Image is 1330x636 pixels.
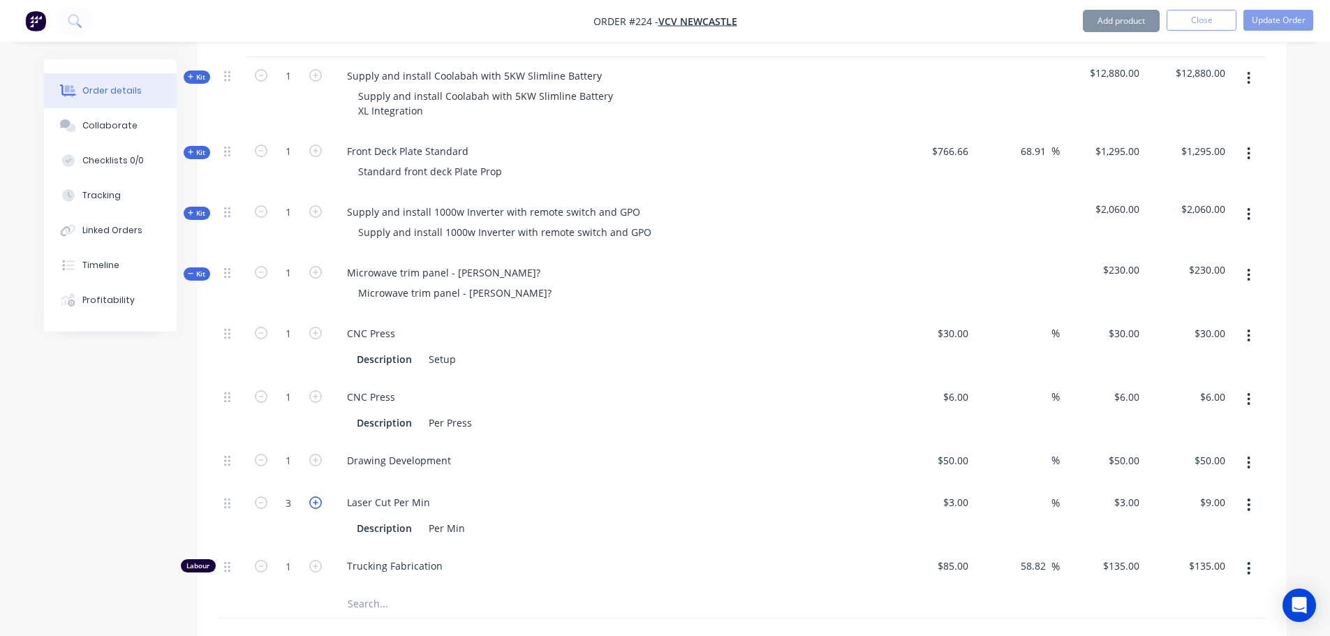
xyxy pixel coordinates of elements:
div: CNC Press [336,387,406,407]
div: Supply and install Coolabah with 5KW Slimline Battery [336,66,613,86]
button: Add product [1083,10,1160,32]
span: Kit [188,208,206,219]
span: % [1051,325,1060,341]
button: Tracking [44,178,177,213]
span: $230.00 [1065,262,1140,277]
img: Factory [25,10,46,31]
span: % [1051,559,1060,575]
button: Update Order [1243,10,1313,31]
span: Trucking Fabrication [347,559,883,573]
button: Collaborate [44,108,177,143]
div: Per Min [423,518,471,538]
span: Order #224 - [593,15,658,28]
div: Checklists 0/0 [82,154,144,167]
button: Profitability [44,283,177,318]
div: Description [351,349,418,369]
span: % [1051,495,1060,511]
div: Drawing Development [336,450,462,471]
div: Supply and install Coolabah with 5KW Slimline Battery XL Integration [347,86,624,121]
div: Description [351,518,418,538]
span: $2,060.00 [1151,202,1225,216]
span: % [1051,143,1060,159]
span: $12,880.00 [1151,66,1225,80]
button: Close [1167,10,1236,31]
div: Laser Cut Per Min [336,492,441,512]
div: Kit [184,71,210,84]
button: Checklists 0/0 [44,143,177,178]
div: Supply and install 1000w Inverter with remote switch and GPO [347,222,663,242]
div: Supply and install 1000w Inverter with remote switch and GPO [336,202,651,222]
div: Profitability [82,294,135,306]
div: Labour [181,559,216,572]
div: Front Deck Plate Standard [336,141,480,161]
span: Kit [188,269,206,279]
div: Order details [82,84,142,97]
div: Microwave trim panel - [PERSON_NAME]? [347,283,563,303]
div: Kit [184,207,210,220]
div: Microwave trim panel - [PERSON_NAME]? [336,262,552,283]
div: Kit [184,146,210,159]
div: Standard front deck Plate Prop [347,161,513,182]
button: Timeline [44,248,177,283]
div: Linked Orders [82,224,142,237]
span: Kit [188,147,206,158]
div: Tracking [82,189,121,202]
span: % [1051,389,1060,405]
span: $766.66 [894,144,969,158]
button: Order details [44,73,177,108]
div: Setup [423,349,461,369]
div: Kit [184,267,210,281]
div: Open Intercom Messenger [1283,589,1316,622]
button: Linked Orders [44,213,177,248]
div: Timeline [82,259,119,272]
input: Search... [347,590,626,618]
div: Description [351,413,418,433]
div: CNC Press [336,323,406,343]
span: $2,060.00 [1065,202,1140,216]
div: Per Press [423,413,478,433]
span: $12,880.00 [1065,66,1140,80]
span: % [1051,452,1060,468]
span: $230.00 [1151,262,1225,277]
div: Collaborate [82,119,138,132]
a: VCV Newcastle [658,15,737,28]
span: Kit [188,72,206,82]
